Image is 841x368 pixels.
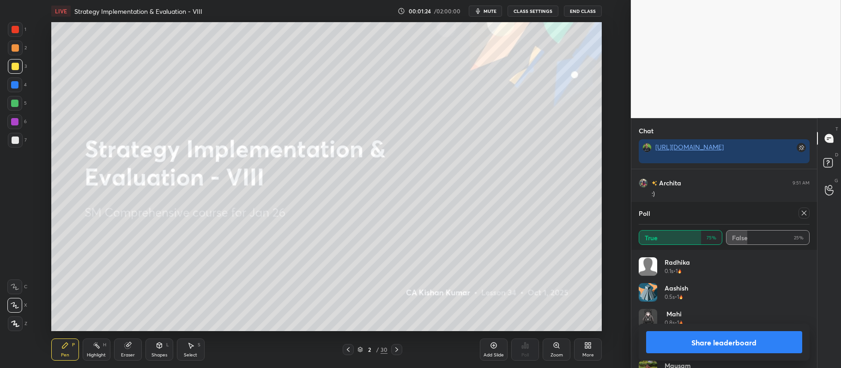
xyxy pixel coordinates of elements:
div: 9:51 AM [793,180,810,186]
div: Z [8,316,27,331]
button: End Class [564,6,602,17]
img: 3 [639,283,657,302]
button: Share leaderboard [646,331,802,353]
div: X [7,298,27,313]
button: mute [469,6,502,17]
h5: • [675,293,677,301]
div: C [7,279,27,294]
button: CLASS SETTINGS [508,6,558,17]
h5: 0.1s [665,267,673,275]
div: L [166,343,169,347]
h5: • [673,267,676,275]
h4: Mahi [665,309,683,319]
div: Pen [61,353,69,357]
p: G [835,177,838,184]
img: 1b2d820965364134af14a78726495715.jpg [642,143,652,152]
div: Select [184,353,197,357]
div: More [582,353,594,357]
div: :) [652,190,810,199]
div: 5 [7,96,27,111]
p: T [835,125,838,132]
h4: Strategy Implementation & Evaluation - VIII [74,7,202,16]
div: / [376,347,379,352]
p: D [835,151,838,158]
img: ec0c42c84f0746729a669fe6c5f10ba5.jpg [639,309,657,327]
h4: Aashish [665,283,688,293]
p: Chat [631,119,661,143]
div: 1 [8,22,26,37]
h5: 1 [677,293,679,301]
h6: Archita [657,178,681,188]
img: default.png [639,257,657,276]
div: Eraser [121,353,135,357]
img: f5b4b4929f1e48e2bd1b58f704e67c7d.jpg [639,178,648,188]
div: 6 [7,114,27,129]
h5: 1 [677,319,679,327]
h5: 1 [676,267,678,275]
div: 7 [8,133,27,148]
div: 4 [7,77,27,92]
div: 2 [8,41,27,55]
div: 2 [365,347,374,352]
div: 30 [381,345,387,354]
h5: 0.8s [665,319,675,327]
h5: • [675,319,677,327]
div: H [103,343,106,347]
img: streak-poll-icon.44701ccd.svg [679,295,683,299]
div: Add Slide [484,353,504,357]
div: grid [631,169,817,298]
h5: 0.5s [665,293,675,301]
div: S [198,343,200,347]
img: streak-poll-icon.44701ccd.svg [679,321,683,325]
div: LIVE [51,6,71,17]
img: streak-poll-icon.44701ccd.svg [678,269,682,273]
div: Highlight [87,353,106,357]
div: Shapes [151,353,167,357]
h4: Poll [639,208,650,218]
div: Zoom [551,353,563,357]
img: no-rating-badge.077c3623.svg [652,181,657,186]
div: P [72,343,75,347]
span: mute [484,8,496,14]
div: 3 [8,59,27,74]
h4: Radhika [665,257,690,267]
div: grid [639,257,810,368]
a: [URL][DOMAIN_NAME] [655,142,724,151]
